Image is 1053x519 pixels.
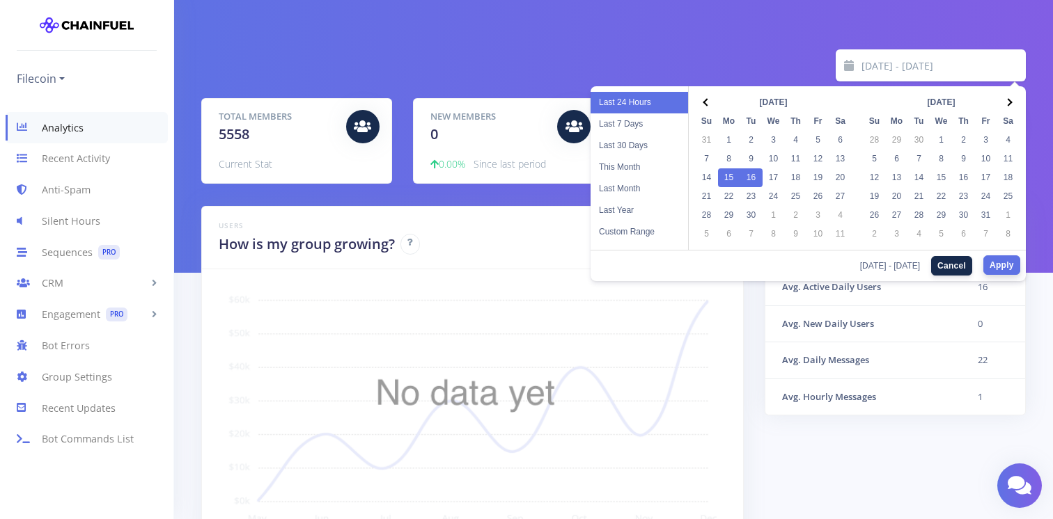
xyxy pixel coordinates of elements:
td: 31 [975,206,997,225]
th: We [763,112,785,131]
td: 8 [997,225,1020,243]
td: 16 [961,269,1025,305]
th: Avg. Active Daily Users [765,269,961,305]
td: 7 [975,225,997,243]
th: Th [953,112,975,131]
td: 13 [886,168,908,187]
td: 27 [886,206,908,225]
td: 4 [829,206,852,225]
td: 0 [961,305,1025,342]
td: 24 [975,187,997,206]
th: Avg. Hourly Messages [765,378,961,415]
td: 3 [807,206,829,225]
td: 16 [953,168,975,187]
th: Tu [740,112,763,131]
td: 6 [886,150,908,168]
td: 8 [763,225,785,243]
th: [DATE] [718,93,829,112]
td: 18 [785,168,807,187]
td: 1 [718,131,740,150]
td: 22 [930,187,953,206]
td: 31 [696,131,718,150]
td: 16 [740,168,763,187]
td: 8 [718,150,740,168]
td: 29 [930,206,953,225]
td: 15 [930,168,953,187]
a: Analytics [6,112,168,143]
td: 7 [740,225,763,243]
th: Avg. Daily Messages [765,342,961,379]
td: 3 [975,131,997,150]
td: 11 [829,225,852,243]
li: Last 7 Days [591,113,688,135]
button: Cancel [931,256,972,276]
td: 28 [696,206,718,225]
td: 7 [696,150,718,168]
th: Tu [908,112,930,131]
li: Last 24 Hours [591,92,688,113]
a: Filecoin [17,67,65,90]
h5: New Members [430,110,547,124]
img: chainfuel-logo [40,11,134,39]
td: 25 [785,187,807,206]
td: 9 [740,150,763,168]
span: 0.00% [430,157,465,170]
h2: How is my group growing? [219,234,395,255]
td: 2 [864,225,886,243]
td: 4 [908,225,930,243]
td: 10 [807,225,829,243]
th: Mo [886,112,908,131]
td: 9 [785,225,807,243]
td: 23 [953,187,975,206]
td: 28 [908,206,930,225]
td: 17 [763,168,785,187]
td: 30 [908,131,930,150]
td: 25 [997,187,1020,206]
th: Sa [997,112,1020,131]
td: 28 [864,131,886,150]
td: 11 [785,150,807,168]
span: Since last period [474,157,546,170]
td: 23 [740,187,763,206]
td: 29 [718,206,740,225]
td: 26 [864,206,886,225]
button: Apply [983,255,1020,275]
td: 22 [718,187,740,206]
li: This Month [591,157,688,178]
td: 8 [930,150,953,168]
td: 4 [785,131,807,150]
td: 18 [997,168,1020,187]
span: PRO [98,245,120,259]
td: 10 [975,150,997,168]
span: Current Stat [219,157,272,170]
td: 6 [718,225,740,243]
td: 30 [740,206,763,225]
td: 27 [829,187,852,206]
td: 1 [930,131,953,150]
th: Avg. New Daily Users [765,305,961,342]
td: 12 [864,168,886,187]
td: 9 [953,150,975,168]
td: 15 [718,168,740,187]
td: 12 [807,150,829,168]
li: Last Month [591,178,688,200]
span: 0 [430,125,438,143]
th: Su [696,112,718,131]
span: [DATE] - [DATE] [860,262,926,270]
td: 19 [807,168,829,187]
td: 3 [886,225,908,243]
td: 5 [696,225,718,243]
th: Th [785,112,807,131]
td: 7 [908,150,930,168]
td: 14 [908,168,930,187]
td: 22 [961,342,1025,379]
td: 1 [997,206,1020,225]
td: 2 [740,131,763,150]
td: 11 [997,150,1020,168]
th: Sa [829,112,852,131]
th: Mo [718,112,740,131]
th: Su [864,112,886,131]
td: 5 [864,150,886,168]
th: We [930,112,953,131]
td: 5 [930,225,953,243]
